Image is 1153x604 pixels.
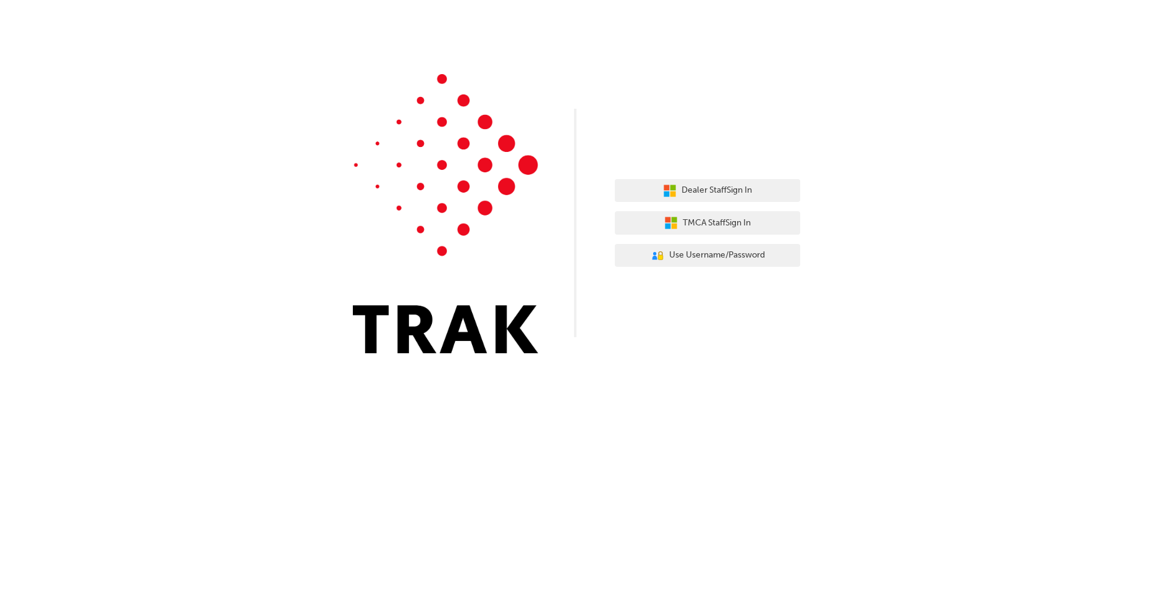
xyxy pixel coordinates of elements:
button: Use Username/Password [615,244,800,267]
span: Dealer Staff Sign In [682,183,752,198]
span: TMCA Staff Sign In [683,216,751,230]
img: Trak [353,74,538,353]
button: TMCA StaffSign In [615,211,800,235]
button: Dealer StaffSign In [615,179,800,203]
span: Use Username/Password [669,248,765,262]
